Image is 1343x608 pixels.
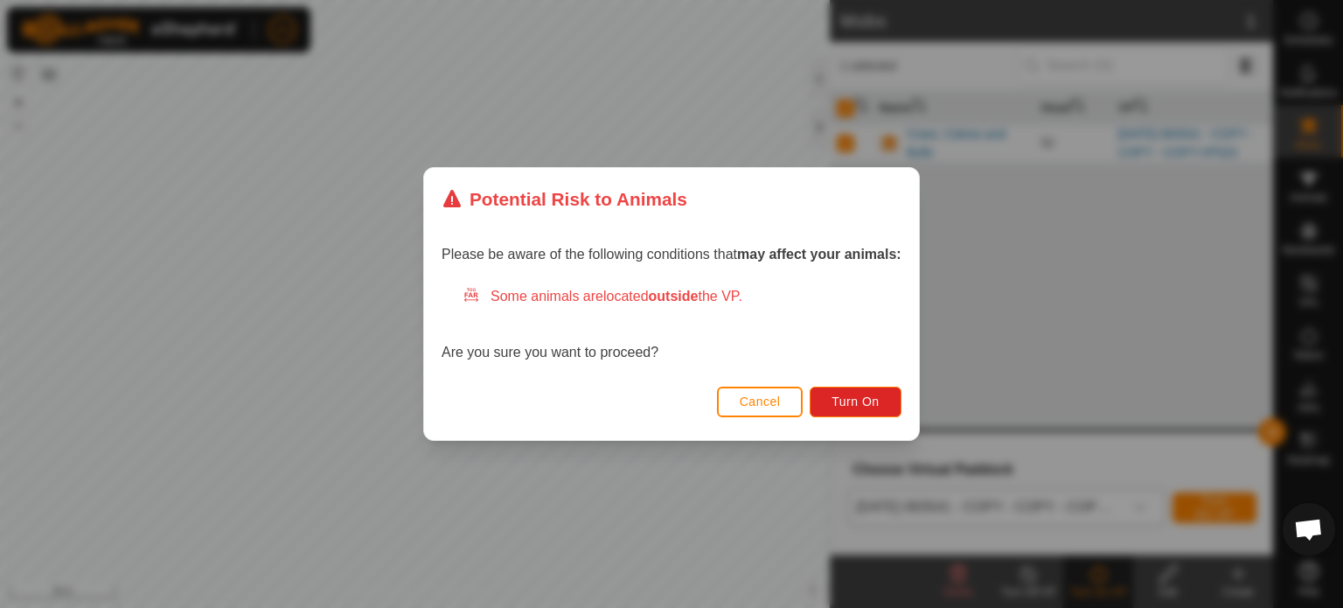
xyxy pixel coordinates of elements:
button: Turn On [811,387,901,417]
span: Turn On [832,395,880,409]
a: Open chat [1283,503,1335,556]
div: Some animals are [463,286,901,307]
div: Potential Risk to Animals [442,185,687,213]
div: Are you sure you want to proceed? [442,286,901,363]
span: Cancel [740,395,781,409]
button: Cancel [717,387,804,417]
span: located the VP. [603,289,742,304]
strong: may affect your animals: [737,247,901,262]
strong: outside [649,289,699,304]
span: Please be aware of the following conditions that [442,247,901,262]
